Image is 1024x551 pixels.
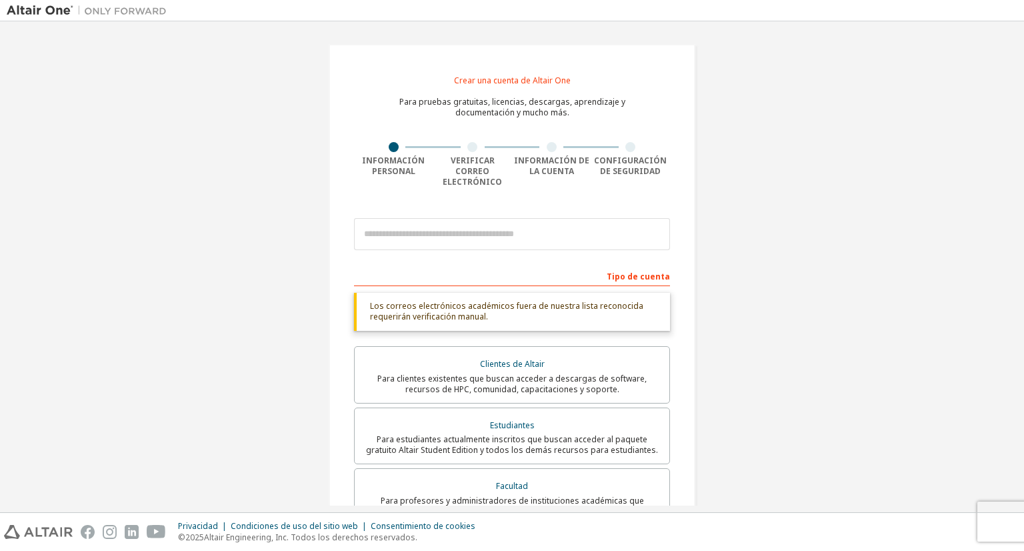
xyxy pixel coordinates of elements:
font: Para clientes existentes que buscan acceder a descargas de software, recursos de HPC, comunidad, ... [377,373,647,395]
font: documentación y mucho más. [455,107,569,118]
font: Los correos electrónicos académicos fuera de nuestra lista reconocida requerirán verificación man... [370,300,643,322]
font: Para estudiantes actualmente inscritos que buscan acceder al paquete gratuito Altair Student Edit... [366,434,658,456]
font: Para pruebas gratuitas, licencias, descargas, aprendizaje y [399,96,625,107]
font: Información de la cuenta [514,155,589,177]
font: Crear una cuenta de Altair One [454,75,571,86]
img: linkedin.svg [125,525,139,539]
font: 2025 [185,532,204,543]
font: Privacidad [178,520,218,532]
img: youtube.svg [147,525,166,539]
img: instagram.svg [103,525,117,539]
font: Verificar correo electrónico [443,155,502,187]
img: facebook.svg [81,525,95,539]
font: Consentimiento de cookies [371,520,475,532]
font: © [178,532,185,543]
font: Condiciones de uso del sitio web [231,520,358,532]
font: Estudiantes [490,420,535,431]
img: altair_logo.svg [4,525,73,539]
font: Tipo de cuenta [607,271,670,282]
font: Altair Engineering, Inc. Todos los derechos reservados. [204,532,417,543]
font: Clientes de Altair [480,358,545,370]
font: Información personal [362,155,425,177]
font: Para profesores y administradores de instituciones académicas que administran estudiantes y acced... [379,495,646,517]
font: Configuración de seguridad [594,155,667,177]
img: Altair Uno [7,4,173,17]
font: Facultad [496,480,528,492]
